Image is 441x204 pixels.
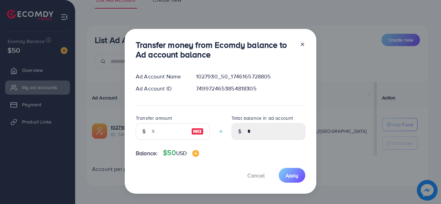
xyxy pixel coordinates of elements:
h4: $50 [163,149,199,157]
img: image [191,127,204,136]
button: Apply [279,168,305,183]
div: Ad Account ID [130,85,191,93]
span: Balance: [136,149,157,157]
div: 7499724653854818305 [191,85,311,93]
div: Ad Account Name [130,73,191,80]
span: Cancel [247,172,265,179]
img: image [192,150,199,157]
label: Total balance in ad account [232,115,293,121]
span: Apply [286,172,298,179]
span: USD [176,149,187,157]
label: Transfer amount [136,115,172,121]
button: Cancel [239,168,273,183]
div: 1027930_50_1746165728805 [191,73,311,80]
h3: Transfer money from Ecomdy balance to Ad account balance [136,40,294,60]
